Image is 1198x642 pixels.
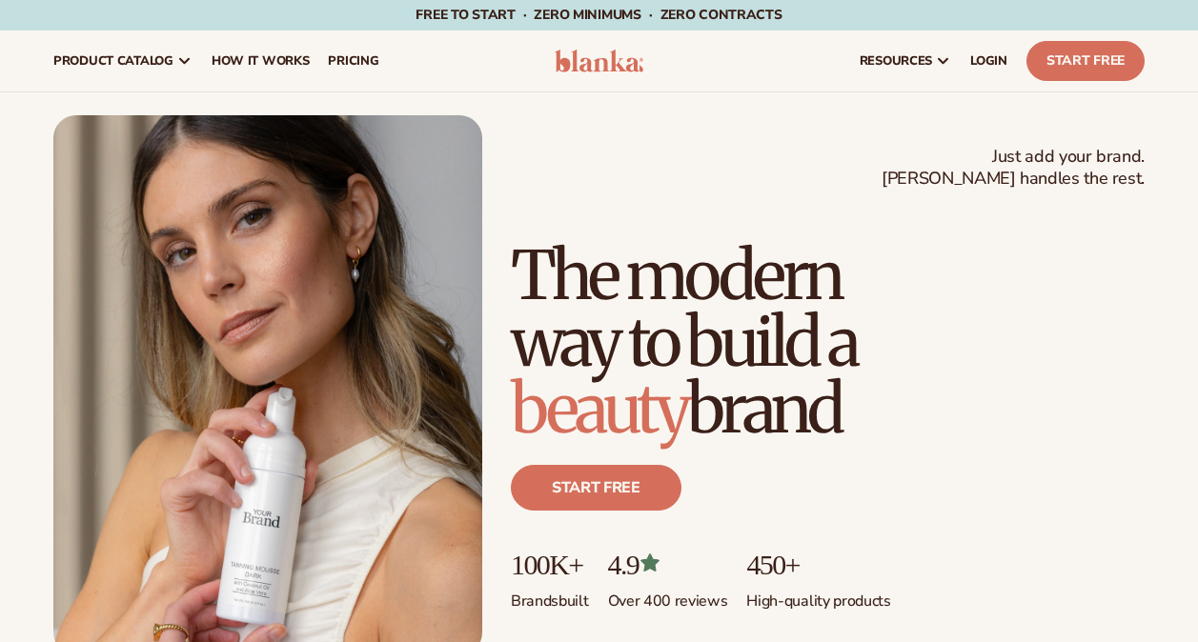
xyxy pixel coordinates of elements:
span: Just add your brand. [PERSON_NAME] handles the rest. [882,146,1145,191]
p: Brands built [511,580,589,612]
p: Over 400 reviews [608,580,728,612]
p: High-quality products [746,580,890,612]
a: LOGIN [961,30,1017,91]
a: Start Free [1026,41,1145,81]
span: Free to start · ZERO minimums · ZERO contracts [416,6,782,24]
a: How It Works [202,30,319,91]
span: beauty [511,367,687,451]
img: logo [555,50,644,72]
p: 100K+ [511,549,589,580]
p: 450+ [746,549,890,580]
span: How It Works [212,53,310,69]
a: product catalog [44,30,202,91]
span: LOGIN [970,53,1007,69]
p: 4.9 [608,549,728,580]
span: resources [860,53,932,69]
span: product catalog [53,53,173,69]
a: pricing [318,30,388,91]
a: resources [850,30,961,91]
a: Start free [511,465,681,511]
span: pricing [328,53,378,69]
h1: The modern way to build a brand [511,242,1145,442]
